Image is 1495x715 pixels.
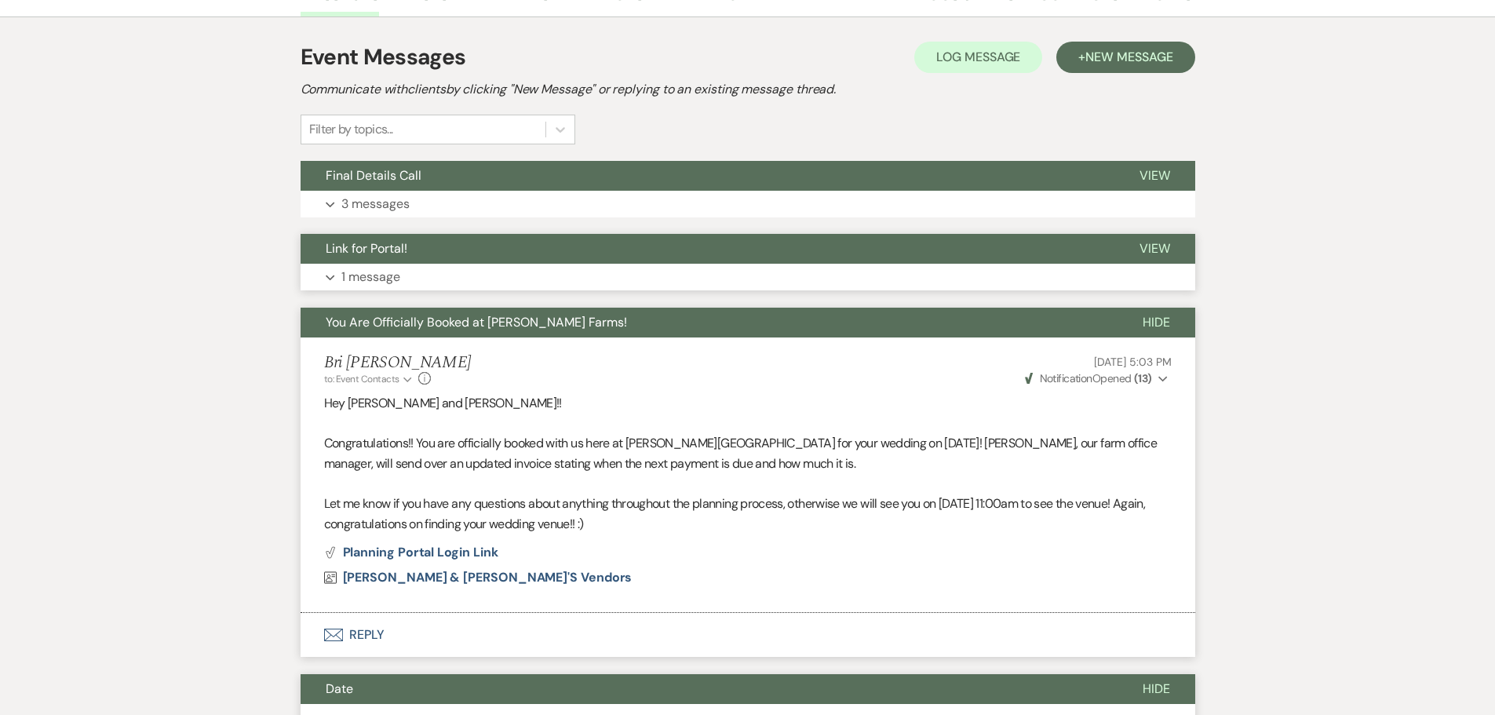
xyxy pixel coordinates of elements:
[301,308,1118,337] button: You Are Officially Booked at [PERSON_NAME] Farms!
[1134,371,1152,385] strong: ( 13 )
[324,546,498,559] button: Planning Portal Login Link
[324,433,1172,473] p: Congratulations!! You are officially booked with us here at [PERSON_NAME][GEOGRAPHIC_DATA] for yo...
[309,120,393,139] div: Filter by topics...
[1023,370,1171,387] button: NotificationOpened (13)
[1139,167,1170,184] span: View
[1085,49,1172,65] span: New Message
[341,194,410,214] p: 3 messages
[914,42,1042,73] button: Log Message
[301,234,1114,264] button: Link for Portal!
[301,613,1195,657] button: Reply
[326,240,407,257] span: Link for Portal!
[1118,308,1195,337] button: Hide
[301,161,1114,191] button: Final Details Call
[1025,371,1152,385] span: Opened
[324,393,1172,414] p: Hey [PERSON_NAME] and [PERSON_NAME]!!
[301,674,1118,704] button: Date
[324,494,1172,534] p: Let me know if you have any questions about anything throughout the planning process, otherwise w...
[1114,161,1195,191] button: View
[1056,42,1194,73] button: +New Message
[326,167,421,184] span: Final Details Call
[343,569,633,585] span: [PERSON_NAME] & [PERSON_NAME]'s Vendors
[343,544,498,560] span: Planning Portal Login Link
[301,264,1195,290] button: 1 message
[301,41,466,74] h1: Event Messages
[1040,371,1092,385] span: Notification
[326,314,627,330] span: You Are Officially Booked at [PERSON_NAME] Farms!
[324,353,472,373] h5: Bri [PERSON_NAME]
[301,191,1195,217] button: 3 messages
[326,680,353,697] span: Date
[1139,240,1170,257] span: View
[1143,314,1170,330] span: Hide
[1118,674,1195,704] button: Hide
[324,372,414,386] button: to: Event Contacts
[1094,355,1171,369] span: [DATE] 5:03 PM
[1114,234,1195,264] button: View
[936,49,1020,65] span: Log Message
[341,267,400,287] p: 1 message
[324,373,399,385] span: to: Event Contacts
[324,571,633,584] a: [PERSON_NAME] & [PERSON_NAME]'s Vendors
[301,80,1195,99] h2: Communicate with clients by clicking "New Message" or replying to an existing message thread.
[1143,680,1170,697] span: Hide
